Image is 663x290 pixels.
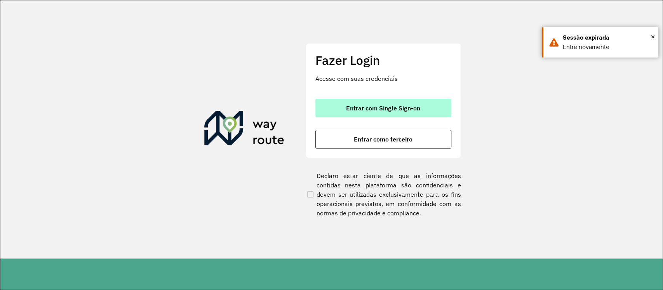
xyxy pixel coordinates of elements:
[651,31,655,42] span: ×
[346,105,420,111] span: Entrar com Single Sign-on
[563,42,653,52] div: Entre novamente
[651,31,655,42] button: Close
[315,99,451,117] button: button
[354,136,412,142] span: Entrar como terceiro
[315,53,451,68] h2: Fazer Login
[563,33,653,42] div: Sessão expirada
[315,130,451,148] button: button
[315,74,451,83] p: Acesse com suas credenciais
[204,111,284,148] img: Roteirizador AmbevTech
[306,171,461,218] label: Declaro estar ciente de que as informações contidas nesta plataforma são confidenciais e devem se...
